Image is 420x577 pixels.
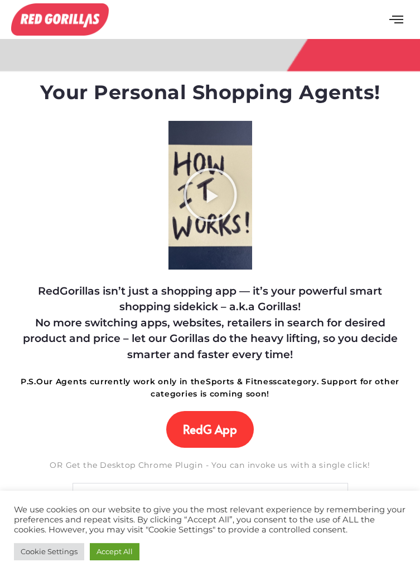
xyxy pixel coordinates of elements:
div: We use cookies on our website to give you the most relevant experience by remembering your prefer... [14,505,406,535]
h4: RedGorillas isn’t just a shopping app — it’s your powerful smart shopping sidekick – a.k.a Gorill... [14,283,406,363]
strong: Our Agents currently work only in the category. Support for other categories is coming soon! [21,376,399,399]
button: open-menu [373,1,420,39]
strong: Sports & Fitness [206,376,277,387]
h1: Your Personal Shopping Agents! [14,81,406,104]
img: RedGorillas Shopping App! [72,482,349,566]
strong: P.S. [21,376,36,387]
a: RedG App [166,411,254,447]
span: RedG App [183,422,237,436]
div: Play Video about RedGorillas How it Works [182,167,238,223]
h5: OR Get the Desktop Chrome Plugin - You can invoke us with a single click! [14,459,406,471]
img: RedGorillas Shopping App! [11,3,109,36]
a: Cookie Settings [14,543,84,560]
a: Accept All [90,543,139,560]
